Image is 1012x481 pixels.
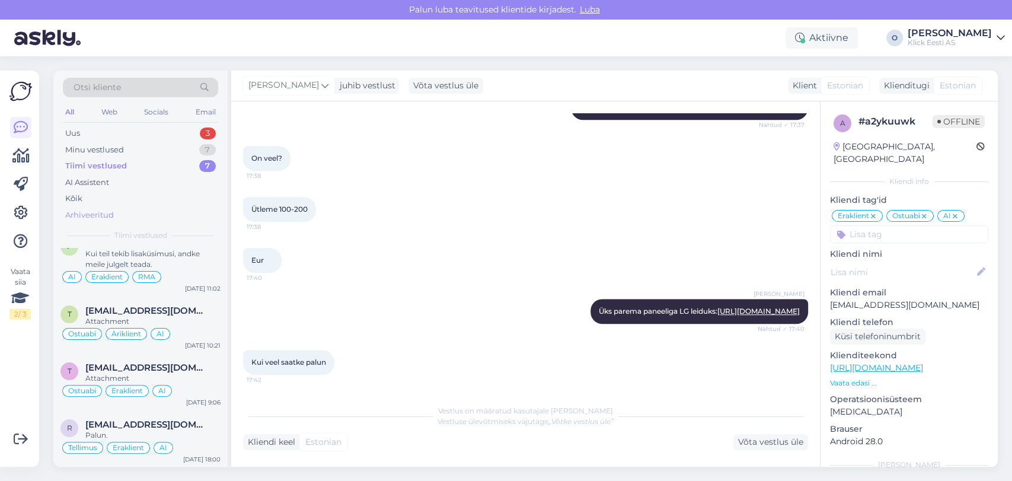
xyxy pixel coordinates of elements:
[68,387,96,394] span: Ostuabi
[831,266,975,279] input: Lisa nimi
[879,79,930,92] div: Klienditugi
[91,273,123,281] span: Eraklient
[68,444,97,451] span: Tellimus
[68,367,72,375] span: t
[159,444,167,451] span: AI
[85,305,209,316] span: treest@treest.eu
[68,310,72,318] span: t
[335,79,395,92] div: juhib vestlust
[186,398,221,407] div: [DATE] 9:06
[830,329,925,345] div: Küsi telefoninumbrit
[830,460,988,470] div: [PERSON_NAME]
[943,212,951,219] span: AI
[85,362,209,373] span: timoaavik8@gmail.com
[200,128,216,139] div: 3
[830,176,988,187] div: Kliendi info
[247,375,291,384] span: 17:42
[85,430,221,441] div: Palun.
[9,80,32,103] img: Askly Logo
[940,79,976,92] span: Estonian
[830,362,923,373] a: [URL][DOMAIN_NAME]
[113,444,144,451] span: Eraklient
[65,144,124,156] div: Minu vestlused
[67,423,72,432] span: r
[251,154,282,163] span: On veel?
[754,289,805,298] span: [PERSON_NAME]
[830,423,988,435] p: Brauser
[199,144,216,156] div: 7
[908,38,992,47] div: Klick Eesti AS
[99,104,120,120] div: Web
[199,160,216,172] div: 7
[65,128,80,139] div: Uus
[157,330,164,337] span: AI
[830,378,988,388] p: Vaata edasi ...
[599,307,800,316] span: Üks parema paneeliga LG leiduks:
[830,194,988,206] p: Kliendi tag'id
[830,406,988,418] p: [MEDICAL_DATA]
[111,387,143,394] span: Eraklient
[830,316,988,329] p: Kliendi telefon
[830,349,988,362] p: Klienditeekond
[251,205,308,214] span: Ütleme 100-200
[788,79,817,92] div: Klient
[9,266,31,320] div: Vaata siia
[74,81,121,94] span: Otsi kliente
[85,249,221,270] div: Kui teil tekib lisaküsimusi, andke meile julgelt teada.
[65,160,127,172] div: Tiimi vestlused
[830,225,988,243] input: Lisa tag
[185,284,221,293] div: [DATE] 11:02
[830,248,988,260] p: Kliendi nimi
[830,435,988,448] p: Android 28.0
[830,299,988,311] p: [EMAIL_ADDRESS][DOMAIN_NAME]
[138,273,155,281] span: RMA
[758,324,805,333] span: Nähtud ✓ 17:40
[834,141,976,165] div: [GEOGRAPHIC_DATA], [GEOGRAPHIC_DATA]
[63,104,76,120] div: All
[933,115,985,128] span: Offline
[9,309,31,320] div: 2 / 3
[247,171,291,180] span: 17:38
[827,79,863,92] span: Estonian
[908,28,1005,47] a: [PERSON_NAME]Klick Eesti AS
[548,417,614,426] i: „Võtke vestlus üle”
[247,222,291,231] span: 17:38
[247,273,291,282] span: 17:40
[408,78,483,94] div: Võta vestlus üle
[243,436,295,448] div: Kliendi keel
[830,393,988,406] p: Operatsioonisüsteem
[733,434,808,450] div: Võta vestlus üle
[142,104,171,120] div: Socials
[158,387,166,394] span: AI
[786,27,858,49] div: Aktiivne
[248,79,319,92] span: [PERSON_NAME]
[717,307,800,316] a: [URL][DOMAIN_NAME]
[185,341,221,350] div: [DATE] 10:21
[886,30,903,46] div: O
[576,4,604,15] span: Luba
[65,209,114,221] div: Arhiveeritud
[114,230,167,241] span: Tiimi vestlused
[111,330,141,337] span: Äriklient
[68,330,96,337] span: Ostuabi
[85,373,221,384] div: Attachment
[251,256,264,265] span: Eur
[830,286,988,299] p: Kliendi email
[305,436,341,448] span: Estonian
[858,114,933,129] div: # a2ykuuwk
[193,104,218,120] div: Email
[838,212,869,219] span: Eraklient
[840,119,845,128] span: a
[68,273,76,281] span: AI
[65,177,109,189] div: AI Assistent
[183,455,221,464] div: [DATE] 18:00
[85,316,221,327] div: Attachment
[759,120,805,129] span: Nähtud ✓ 17:37
[65,193,82,205] div: Kõik
[251,358,326,367] span: Kui veel saatke palun
[85,419,209,430] span: rooza_manna@hotmail.com
[438,406,613,415] span: Vestlus on määratud kasutajale [PERSON_NAME]
[892,212,920,219] span: Ostuabi
[908,28,992,38] div: [PERSON_NAME]
[438,417,614,426] span: Vestluse ülevõtmiseks vajutage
